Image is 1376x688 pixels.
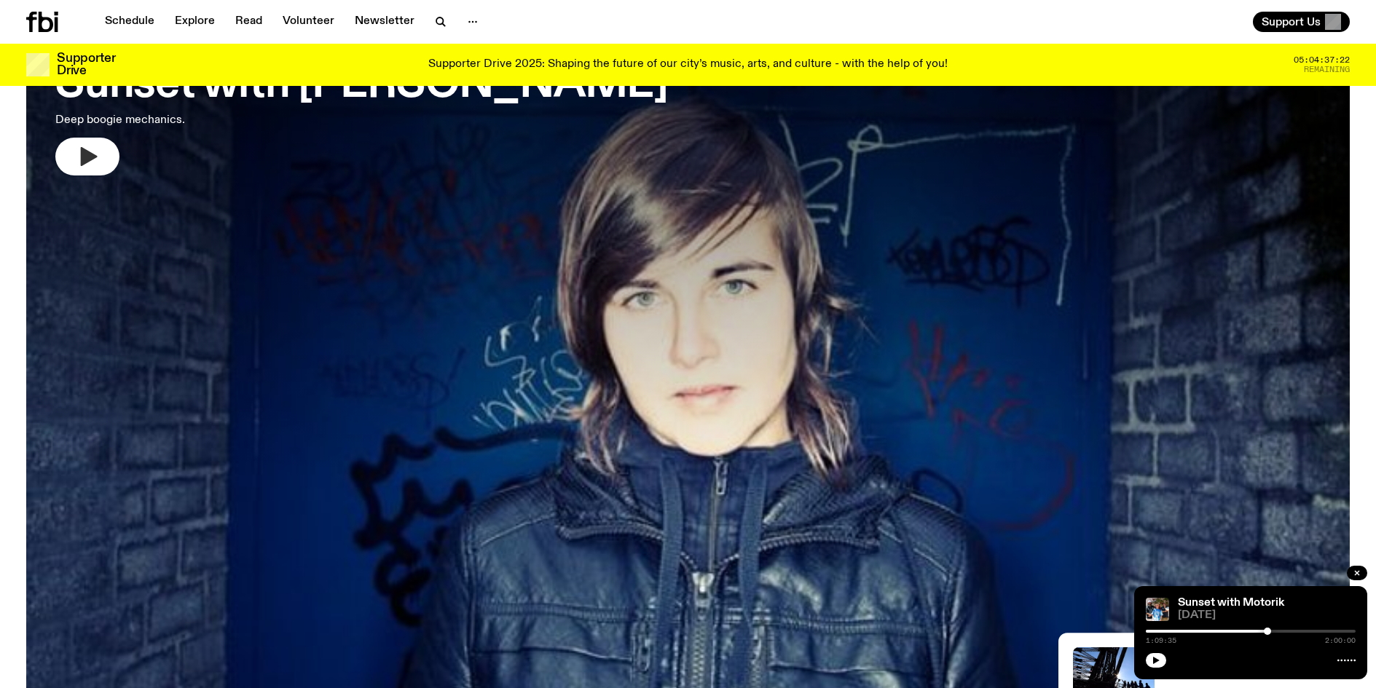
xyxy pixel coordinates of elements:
[1146,598,1169,621] img: Andrew, Reenie, and Pat stand in a row, smiling at the camera, in dappled light with a vine leafe...
[1304,66,1350,74] span: Remaining
[1325,637,1356,644] span: 2:00:00
[1294,56,1350,64] span: 05:04:37:22
[1262,15,1321,28] span: Support Us
[1253,12,1350,32] button: Support Us
[274,12,343,32] a: Volunteer
[1178,610,1356,621] span: [DATE]
[428,58,948,71] p: Supporter Drive 2025: Shaping the future of our city’s music, arts, and culture - with the help o...
[346,12,423,32] a: Newsletter
[227,12,271,32] a: Read
[55,31,668,175] a: Sunset with [PERSON_NAME]Deep boogie mechanics.
[1146,637,1176,644] span: 1:09:35
[57,52,115,77] h3: Supporter Drive
[55,65,668,106] h3: Sunset with [PERSON_NAME]
[96,12,163,32] a: Schedule
[55,111,428,129] p: Deep boogie mechanics.
[1178,597,1284,609] a: Sunset with Motorik
[166,12,224,32] a: Explore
